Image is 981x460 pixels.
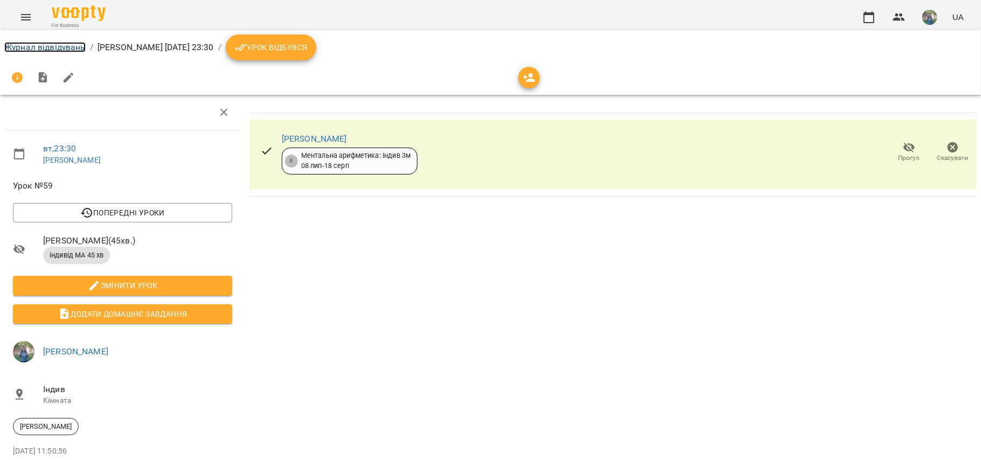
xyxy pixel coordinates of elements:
[43,143,76,154] a: вт , 23:30
[52,22,106,29] span: For Business
[931,137,975,168] button: Скасувати
[922,10,937,25] img: de1e453bb906a7b44fa35c1e57b3518e.jpg
[4,42,86,52] a: Журнал відвідувань
[43,234,232,247] span: [PERSON_NAME] ( 45 хв. )
[226,34,316,60] button: Урок відбувся
[13,276,232,295] button: Змінити урок
[887,137,931,168] button: Прогул
[282,134,347,144] a: [PERSON_NAME]
[43,383,232,396] span: Індив
[952,11,964,23] span: UA
[234,41,308,54] span: Урок відбувся
[43,250,110,260] span: індивід МА 45 хв
[13,4,39,30] button: Menu
[13,203,232,222] button: Попередні уроки
[301,151,411,171] div: Ментальна арифметика: Індив 3м 08 лип - 18 серп
[937,154,969,163] span: Скасувати
[13,418,79,435] div: [PERSON_NAME]
[948,7,968,27] button: UA
[43,395,232,406] p: Кімната
[13,179,232,192] span: Урок №59
[13,341,34,363] img: de1e453bb906a7b44fa35c1e57b3518e.jpg
[13,304,232,324] button: Додати домашнє завдання
[285,155,298,168] div: 8
[98,41,214,54] p: [PERSON_NAME] [DATE] 23:30
[52,5,106,21] img: Voopty Logo
[899,154,920,163] span: Прогул
[43,346,108,357] a: [PERSON_NAME]
[13,422,78,431] span: [PERSON_NAME]
[22,206,224,219] span: Попередні уроки
[218,41,221,54] li: /
[43,156,101,164] a: [PERSON_NAME]
[22,308,224,320] span: Додати домашнє завдання
[22,279,224,292] span: Змінити урок
[13,446,232,457] p: [DATE] 11:50:56
[90,41,93,54] li: /
[4,34,977,60] nav: breadcrumb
